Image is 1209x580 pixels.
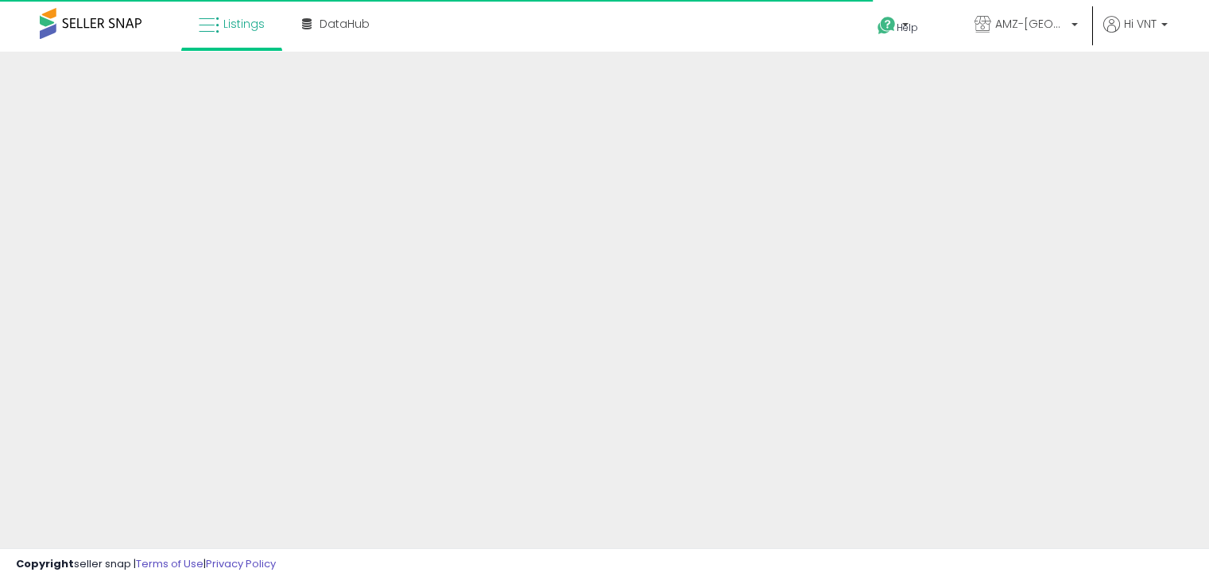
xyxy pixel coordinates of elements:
span: Help [897,21,918,34]
span: Listings [223,16,265,32]
strong: Copyright [16,556,74,571]
i: Get Help [877,16,897,36]
a: Hi VNT [1103,16,1168,52]
a: Terms of Use [136,556,203,571]
span: AMZ-[GEOGRAPHIC_DATA] [995,16,1067,32]
a: Help [865,4,949,52]
span: DataHub [320,16,370,32]
span: Hi VNT [1124,16,1157,32]
div: seller snap | | [16,557,276,572]
a: Privacy Policy [206,556,276,571]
